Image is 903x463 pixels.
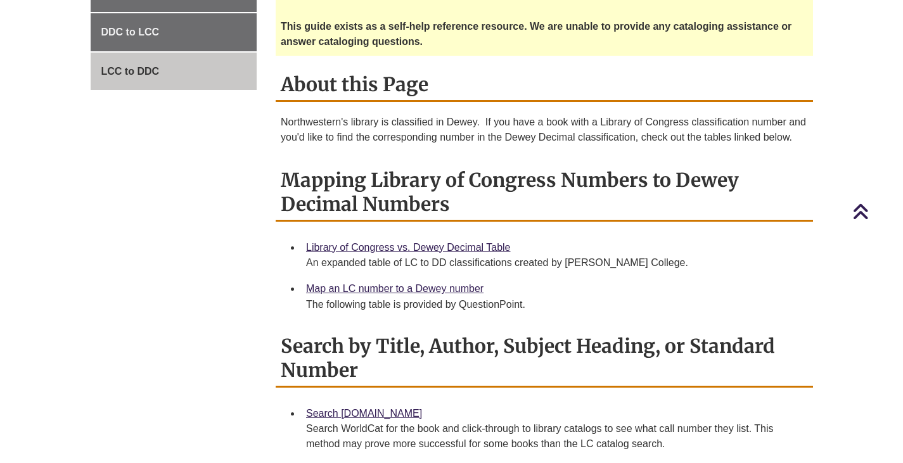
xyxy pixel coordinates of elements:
[852,203,900,220] a: Back to Top
[101,27,160,37] span: DDC to LCC
[276,68,813,102] h2: About this Page
[101,66,160,77] span: LCC to DDC
[306,408,422,419] a: Search [DOMAIN_NAME]
[276,164,813,222] h2: Mapping Library of Congress Numbers to Dewey Decimal Numbers
[306,297,803,312] div: The following table is provided by QuestionPoint.
[306,421,803,452] div: Search WorldCat for the book and click-through to library catalogs to see what call number they l...
[281,21,791,47] strong: This guide exists as a self-help reference resource. We are unable to provide any cataloging assi...
[306,242,511,253] a: Library of Congress vs. Dewey Decimal Table
[306,283,484,294] a: Map an LC number to a Dewey number
[281,115,808,145] p: Northwestern's library is classified in Dewey. If you have a book with a Library of Congress clas...
[306,255,803,270] div: An expanded table of LC to DD classifications created by [PERSON_NAME] College.
[91,53,257,91] a: LCC to DDC
[91,13,257,51] a: DDC to LCC
[276,330,813,388] h2: Search by Title, Author, Subject Heading, or Standard Number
